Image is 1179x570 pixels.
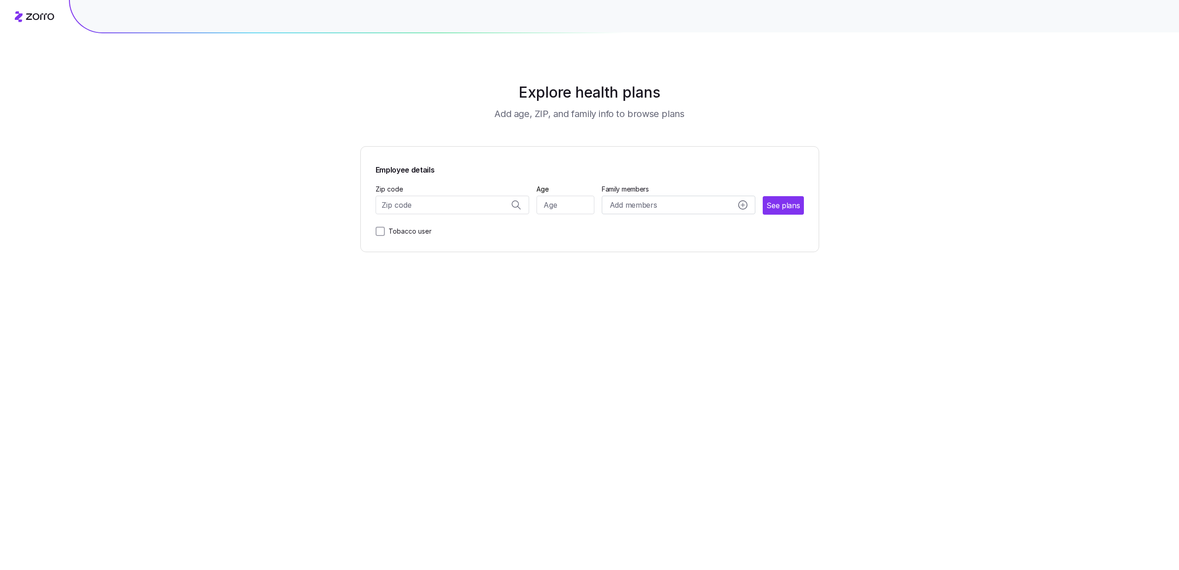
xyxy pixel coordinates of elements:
span: See plans [766,200,800,211]
svg: add icon [738,200,747,210]
label: Zip code [376,184,403,194]
span: Employee details [376,161,435,176]
button: See plans [763,196,803,215]
span: Add members [610,199,657,211]
button: Add membersadd icon [602,196,756,214]
input: Zip code [376,196,530,214]
input: Age [537,196,594,214]
label: Tobacco user [385,226,432,237]
h1: Explore health plans [383,81,796,104]
h3: Add age, ZIP, and family info to browse plans [494,107,684,120]
label: Age [537,184,549,194]
span: Family members [602,185,756,194]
